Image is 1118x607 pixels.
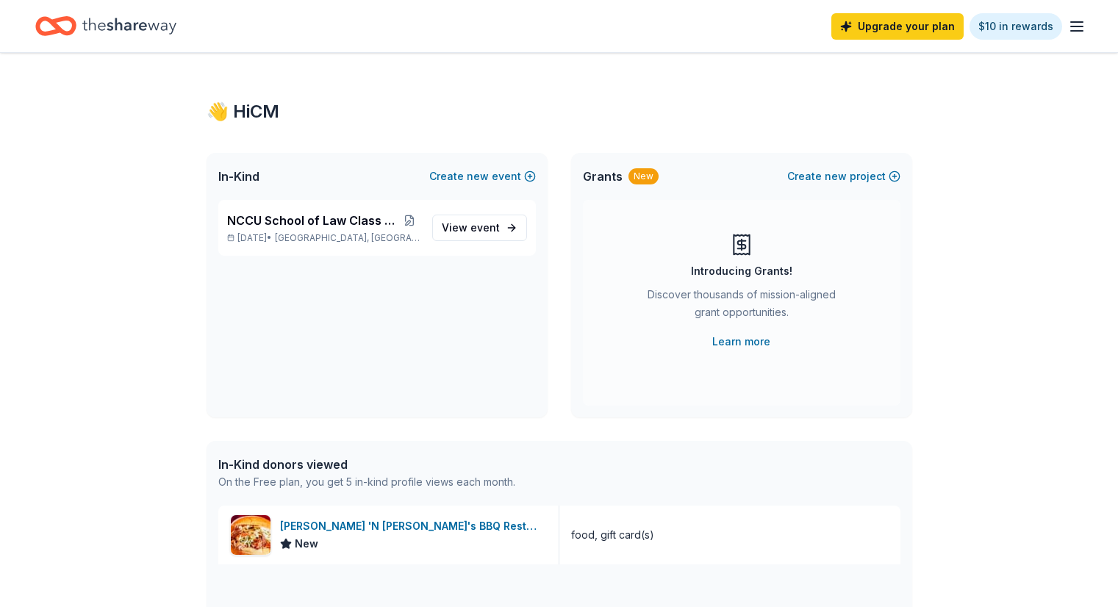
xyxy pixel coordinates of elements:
a: Learn more [712,333,770,351]
span: new [825,168,847,185]
div: New [628,168,659,184]
a: Upgrade your plan [831,13,964,40]
span: event [470,221,500,234]
div: Discover thousands of mission-aligned grant opportunities. [642,286,842,327]
div: food, gift card(s) [571,526,654,544]
a: $10 in rewards [970,13,1062,40]
span: New [295,535,318,553]
span: new [467,168,489,185]
button: Createnewproject [787,168,900,185]
span: View [442,219,500,237]
a: View event [432,215,527,241]
p: [DATE] • [227,232,420,244]
span: In-Kind [218,168,259,185]
button: Createnewevent [429,168,536,185]
div: [PERSON_NAME] 'N [PERSON_NAME]'s BBQ Restaurant [280,517,547,535]
div: Introducing Grants! [691,262,792,280]
div: 👋 Hi CM [207,100,912,123]
span: NCCU School of Law Class of 2005 Mixer [227,212,399,229]
span: [GEOGRAPHIC_DATA], [GEOGRAPHIC_DATA] [275,232,420,244]
a: Home [35,9,176,43]
div: In-Kind donors viewed [218,456,515,473]
span: Grants [583,168,623,185]
div: On the Free plan, you get 5 in-kind profile views each month. [218,473,515,491]
img: Image for Jim 'N Nick's BBQ Restaurant [231,515,270,555]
